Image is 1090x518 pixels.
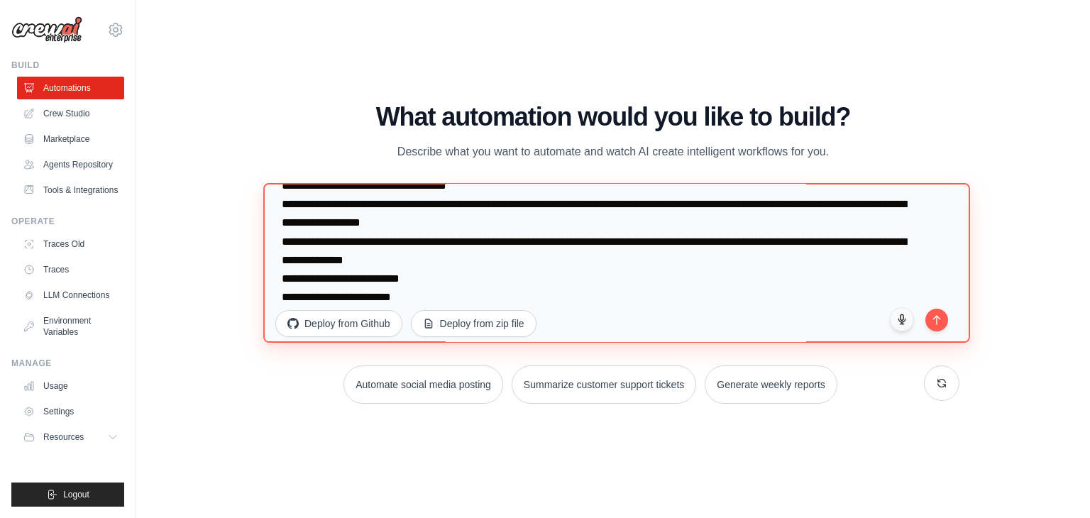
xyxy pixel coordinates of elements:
button: Deploy from zip file [411,310,536,337]
button: Automate social media posting [343,365,503,404]
span: Logout [63,489,89,500]
div: Build [11,60,124,71]
button: Logout [11,483,124,507]
div: Operate [11,216,124,227]
a: Usage [17,375,124,397]
h1: What automation would you like to build? [267,103,959,131]
a: Automations [17,77,124,99]
span: Resources [43,431,84,443]
a: Environment Variables [17,309,124,343]
button: Summarize customer support tickets [512,365,696,404]
div: Manage [11,358,124,369]
p: Describe what you want to automate and watch AI create intelligent workflows for you. [375,143,852,161]
button: Generate weekly reports [705,365,837,404]
img: Logo [11,16,82,43]
button: Resources [17,426,124,448]
a: Marketplace [17,128,124,150]
a: Traces [17,258,124,281]
button: Deploy from Github [275,310,402,337]
a: Traces Old [17,233,124,255]
a: Tools & Integrations [17,179,124,202]
a: Crew Studio [17,102,124,125]
a: Agents Repository [17,153,124,176]
a: LLM Connections [17,284,124,307]
a: Settings [17,400,124,423]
